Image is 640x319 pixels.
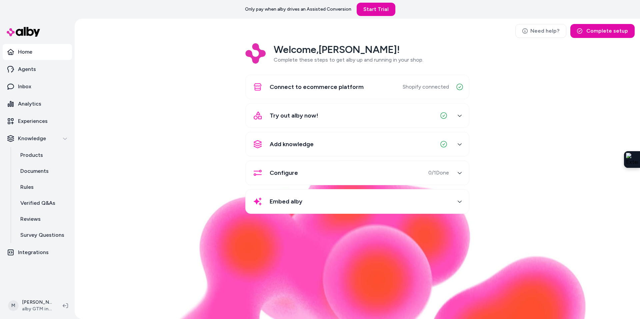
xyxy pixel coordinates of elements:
button: M[PERSON_NAME]alby GTM internal [4,295,57,316]
p: Products [20,151,43,159]
img: alby Bubble [128,160,587,319]
a: Rules [14,179,72,195]
p: Documents [20,167,49,175]
span: Connect to ecommerce platform [270,82,364,92]
a: Start Trial [357,3,395,16]
span: Complete these steps to get alby up and running in your shop. [274,57,423,63]
a: Documents [14,163,72,179]
p: Survey Questions [20,231,64,239]
a: Experiences [3,113,72,129]
p: Integrations [18,248,49,256]
span: 0 / 1 Done [428,169,449,177]
a: Inbox [3,79,72,95]
span: Shopify connected [403,83,449,91]
p: Home [18,48,32,56]
a: Analytics [3,96,72,112]
button: Configure0/1Done [250,165,465,181]
span: alby GTM internal [22,306,52,312]
img: Extension Icon [626,153,638,166]
a: Need help? [515,24,566,38]
a: Reviews [14,211,72,227]
a: Verified Q&As [14,195,72,211]
span: M [8,300,19,311]
span: Configure [270,168,298,177]
p: [PERSON_NAME] [22,299,52,306]
button: Add knowledge [250,136,465,152]
img: alby Logo [7,27,40,37]
p: Agents [18,65,36,73]
a: Integrations [3,244,72,260]
span: Try out alby now! [270,111,318,120]
p: Experiences [18,117,48,125]
span: Embed alby [270,197,302,206]
a: Products [14,147,72,163]
p: Analytics [18,100,41,108]
button: Embed alby [250,193,465,209]
p: Only pay when alby drives an Assisted Conversion [245,6,351,13]
button: Connect to ecommerce platformShopify connected [250,79,465,95]
span: Add knowledge [270,140,314,149]
p: Inbox [18,83,31,91]
a: Survey Questions [14,227,72,243]
p: Knowledge [18,135,46,143]
img: Logo [245,43,266,64]
p: Rules [20,183,34,191]
button: Complete setup [570,24,635,38]
a: Agents [3,61,72,77]
a: Home [3,44,72,60]
button: Knowledge [3,131,72,147]
p: Reviews [20,215,41,223]
h2: Welcome, [PERSON_NAME] ! [274,43,423,56]
button: Try out alby now! [250,108,465,124]
p: Verified Q&As [20,199,55,207]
